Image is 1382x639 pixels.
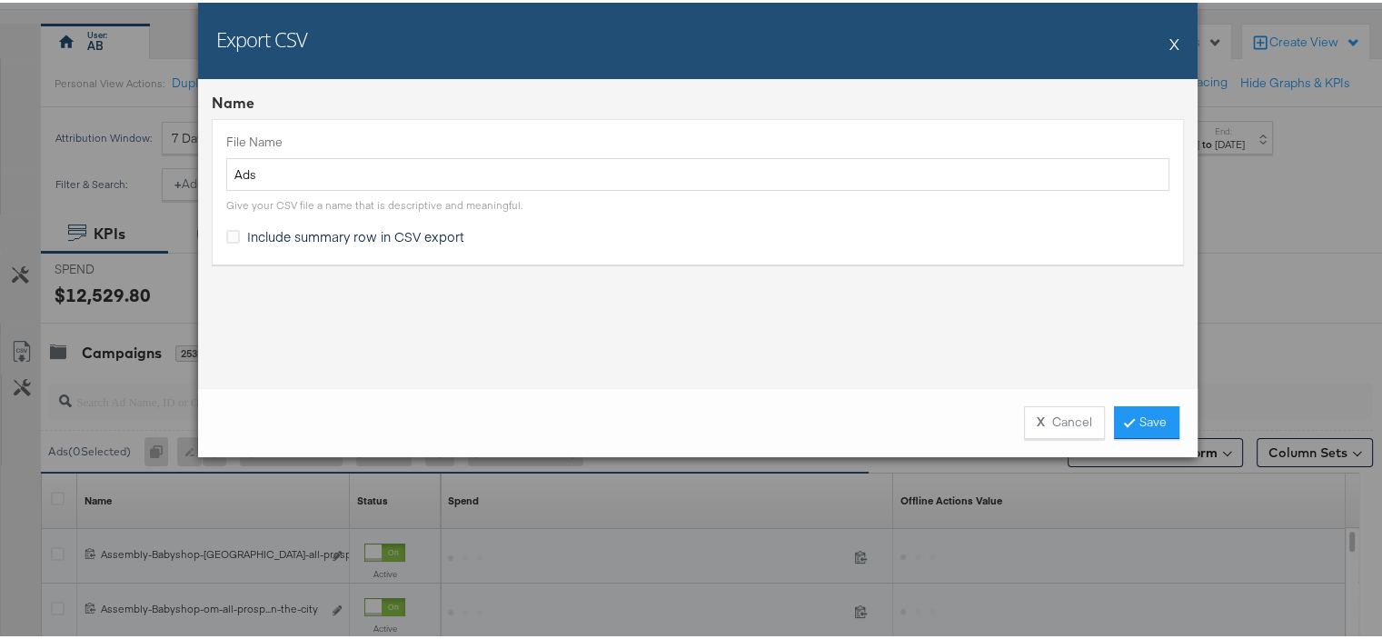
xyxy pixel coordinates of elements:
a: Save [1114,404,1179,436]
div: Give your CSV file a name that is descriptive and meaningful. [226,195,522,210]
span: Include summary row in CSV export [247,225,464,243]
button: XCancel [1024,404,1105,436]
div: Name [212,90,1184,111]
button: X [1169,23,1179,59]
label: File Name [226,131,1169,148]
strong: X [1037,411,1045,428]
h2: Export CSV [216,23,307,50]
